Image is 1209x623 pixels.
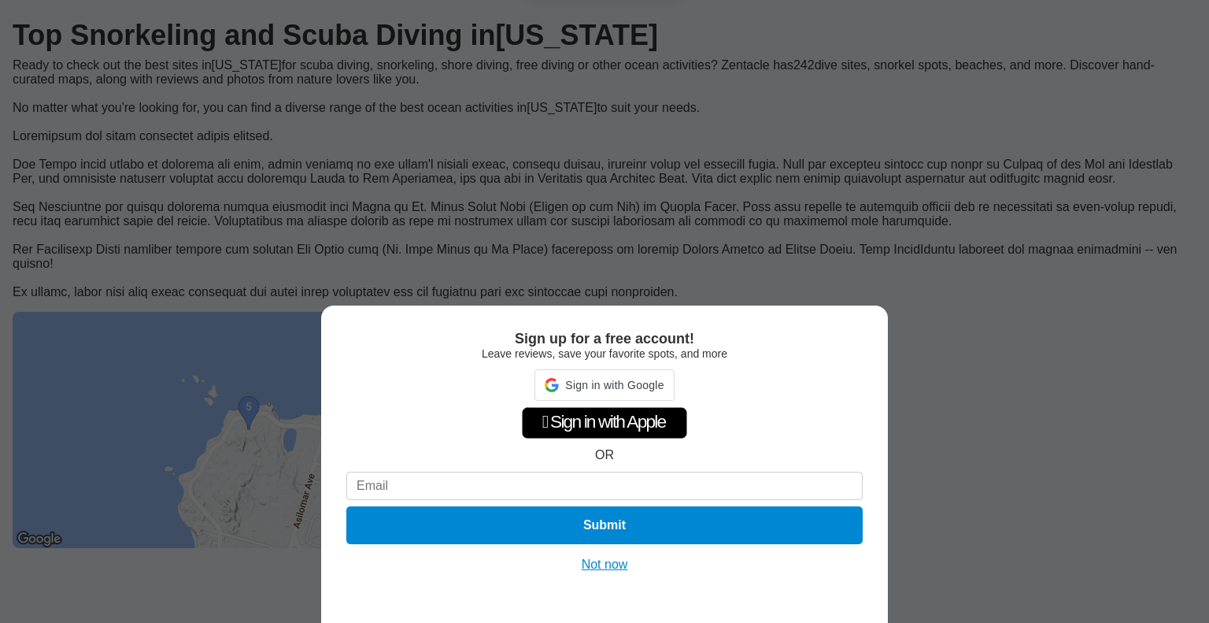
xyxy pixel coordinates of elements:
[565,379,664,391] span: Sign in with Google
[346,506,863,544] button: Submit
[346,331,863,347] div: Sign up for a free account!
[346,347,863,360] div: Leave reviews, save your favorite spots, and more
[534,369,674,401] div: Sign in with Google
[346,472,863,500] input: Email
[577,557,633,573] button: Not now
[595,448,614,462] div: OR
[522,407,687,439] div: Sign in with Apple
